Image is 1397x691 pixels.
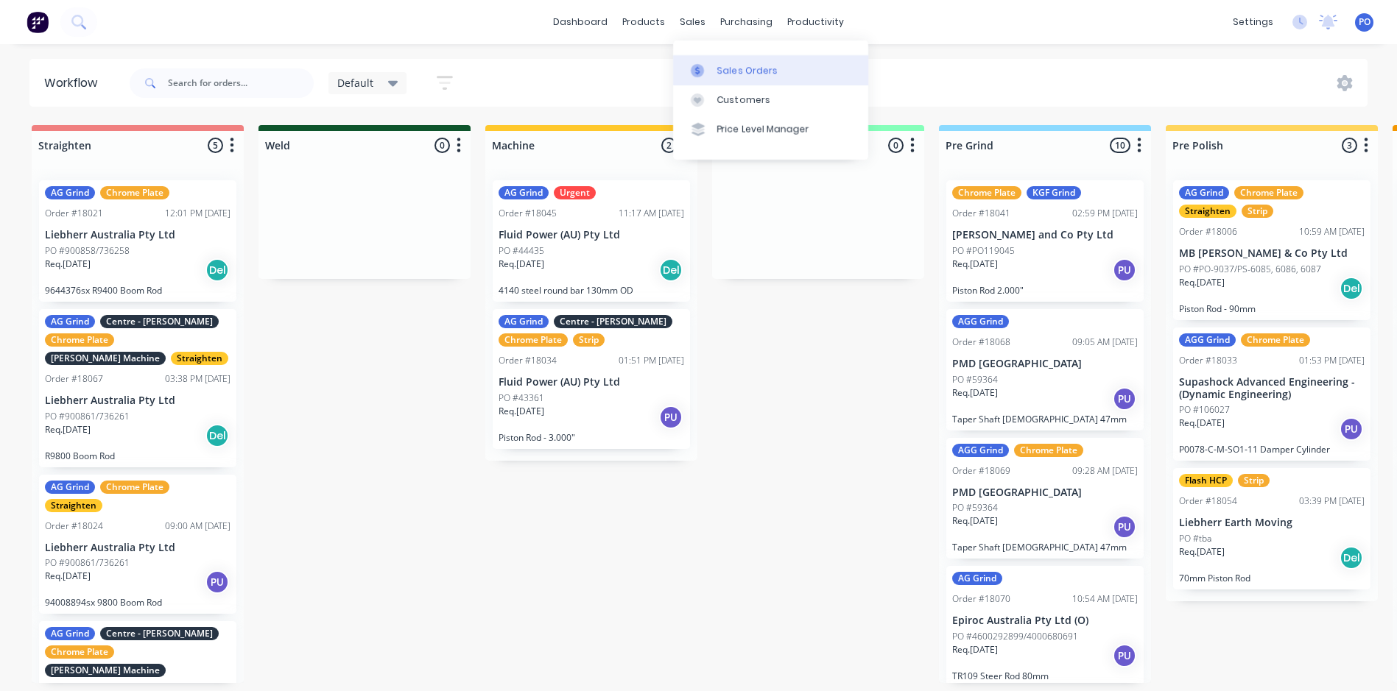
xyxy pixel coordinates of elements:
div: AG Grind [45,627,95,640]
div: Order #18033 [1179,354,1237,367]
a: Customers [673,85,868,115]
div: PU [1113,258,1136,282]
div: purchasing [713,11,780,33]
div: AG GrindCentre - [PERSON_NAME]Chrome Plate[PERSON_NAME] MachineStraightenOrder #1806703:38 PM [DA... [39,309,236,467]
div: AG GrindChrome PlateOrder #1802112:01 PM [DATE]Liebherr Australia Pty LtdPO #900858/736258Req.[DA... [39,180,236,302]
div: 09:28 AM [DATE] [1072,464,1138,478]
div: Order #18068 [952,336,1010,349]
p: PO #900861/736261 [45,410,130,423]
div: AG GrindCentre - [PERSON_NAME]Chrome PlateStripOrder #1803401:51 PM [DATE]Fluid Power (AU) Pty Lt... [493,309,690,449]
div: 01:53 PM [DATE] [1299,354,1365,367]
div: Order #18069 [952,464,1010,478]
p: PO #106027 [1179,403,1230,417]
div: Order #18067 [45,372,103,386]
div: AG GrindChrome PlateStraightenOrder #1802409:00 AM [DATE]Liebherr Australia Pty LtdPO #900861/736... [39,475,236,614]
div: Order #18054 [1179,495,1237,508]
p: PO #PO-9037/PS-6085, 6086, 6087 [1179,263,1321,276]
div: Order #18024 [45,520,103,533]
p: [PERSON_NAME] and Co Pty Ltd [952,229,1138,241]
div: Order #18041 [952,207,1010,220]
div: PU [1113,387,1136,411]
div: Chrome Plate [45,333,114,347]
p: 9644376sx R9400 Boom Rod [45,285,231,296]
div: Straighten [45,499,102,512]
p: PO #900861/736261 [45,556,130,570]
div: Del [1340,546,1363,570]
div: PU [1113,644,1136,667]
div: 09:00 AM [DATE] [165,520,231,533]
div: KGF Grind [1027,186,1081,199]
div: Chrome Plate [100,186,169,199]
div: 10:54 AM [DATE] [1072,592,1138,606]
a: Sales Orders [673,55,868,85]
p: Piston Rod - 90mm [1179,303,1365,314]
div: Flash HCP [1179,474,1233,487]
div: 09:05 AM [DATE] [1072,336,1138,349]
div: productivity [780,11,851,33]
div: 03:39 PM [DATE] [1299,495,1365,508]
p: Liebherr Earth Moving [1179,517,1365,529]
p: Req. [DATE] [1179,417,1225,430]
a: Price Level Manager [673,115,868,144]
div: Centre - [PERSON_NAME] [100,315,219,328]
p: Req. [DATE] [45,258,91,271]
p: PO #43361 [499,391,544,405]
p: Taper Shaft [DEMOGRAPHIC_DATA] 47mm [952,414,1138,425]
div: 12:01 PM [DATE] [165,207,231,220]
p: PO #900858/736258 [45,244,130,258]
a: dashboard [546,11,615,33]
div: AG GrindOrder #1807010:54 AM [DATE]Epiroc Australia Pty Ltd (O)PO #4600292899/4000680691Req.[DATE... [946,566,1144,687]
div: Flash HCPStripOrder #1805403:39 PM [DATE]Liebherr Earth MovingPO #tbaReq.[DATE]Del70mm Piston Rod [1173,468,1370,589]
p: Req. [DATE] [45,570,91,583]
div: AG Grind [45,315,95,328]
div: Urgent [554,186,596,199]
p: Liebherr Australia Pty Ltd [45,229,231,241]
p: PO #59364 [952,501,998,514]
div: 01:51 PM [DATE] [619,354,684,367]
div: AGG Grind [952,444,1009,457]
div: Strip [1242,205,1273,218]
div: AG GrindChrome PlateStraightenStripOrder #1800610:59 AM [DATE]MB [PERSON_NAME] & Co Pty LtdPO #PO... [1173,180,1370,320]
div: Centre - [PERSON_NAME] [100,627,219,640]
p: PMD [GEOGRAPHIC_DATA] [952,358,1138,370]
div: AGG GrindChrome PlateOrder #1806909:28 AM [DATE]PMD [GEOGRAPHIC_DATA]PO #59364Req.[DATE]PUTaper S... [946,438,1144,559]
p: Liebherr Australia Pty Ltd [45,394,231,407]
div: [PERSON_NAME] Machine [45,352,166,365]
input: Search for orders... [168,68,314,98]
p: Req. [DATE] [1179,276,1225,289]
div: Chrome Plate [45,645,114,659]
div: Strip [1238,474,1270,487]
div: Straighten [1179,205,1236,218]
p: 4140 steel round bar 130mm OD [499,285,684,296]
p: Piston Rod - 3.000" [499,432,684,443]
div: Chrome Plate [100,481,169,494]
p: R9800 Boom Rod [45,450,231,461]
div: Del [1340,277,1363,300]
p: Req. [DATE] [952,514,998,528]
div: Del [205,424,229,447]
div: Order #18006 [1179,225,1237,238]
div: products [615,11,672,33]
div: AGG Grind [952,315,1009,328]
p: Req. [DATE] [45,423,91,436]
div: AGG Grind [1179,333,1236,347]
div: Chrome Plate [1241,333,1310,347]
div: Chrome Plate [952,186,1021,199]
p: Supashock Advanced Engineering - (Dynamic Engineering) [1179,376,1365,401]
div: PU [659,405,683,429]
div: [PERSON_NAME] Machine [45,664,166,677]
div: Customers [717,93,770,107]
p: P0078-C-M-SO1-11 Damper Cylinder [1179,444,1365,455]
p: Req. [DATE] [499,405,544,418]
p: Req. [DATE] [499,258,544,271]
div: Del [659,258,683,282]
div: 03:38 PM [DATE] [165,372,231,386]
p: Req. [DATE] [952,386,998,400]
p: Epiroc Australia Pty Ltd (O) [952,614,1138,627]
p: PO #59364 [952,373,998,386]
div: Order #18021 [45,207,103,220]
div: PU [1340,417,1363,441]
div: AG Grind [45,481,95,494]
p: Req. [DATE] [952,643,998,656]
div: AGG GrindChrome PlateOrder #1803301:53 PM [DATE]Supashock Advanced Engineering - (Dynamic Enginee... [1173,327,1370,461]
